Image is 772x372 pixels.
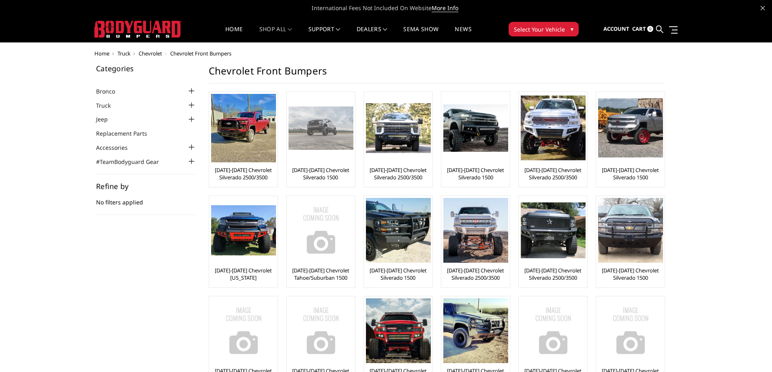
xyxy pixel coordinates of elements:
a: Replacement Parts [96,129,157,138]
a: SEMA Show [403,26,438,42]
a: Truck [118,50,130,57]
a: Dealers [357,26,387,42]
span: Select Your Vehicle [514,25,565,34]
a: No Image [521,298,585,363]
span: Cart [632,25,646,32]
button: Select Your Vehicle [509,22,579,36]
a: [DATE]-[DATE] Chevrolet Silverado 2500/3500 [521,267,585,281]
h5: Refine by [96,183,197,190]
a: Cart 0 [632,18,653,40]
a: Accessories [96,143,138,152]
span: Account [603,25,629,32]
img: No Image [289,298,353,363]
span: ▾ [571,25,573,33]
img: No Image [211,298,276,363]
a: [DATE]-[DATE] Chevrolet Silverado 1500 [598,267,663,281]
a: [DATE]-[DATE] Chevrolet Silverado 1500 [366,267,430,281]
img: No Image [289,198,353,263]
a: [DATE]-[DATE] Chevrolet Silverado 2500/3500 [443,267,508,281]
a: [DATE]-[DATE] Chevrolet Silverado 1500 [289,166,353,181]
a: Jeep [96,115,118,123]
span: Chevrolet Front Bumpers [170,50,231,57]
img: No Image [598,298,663,363]
a: Home [225,26,243,42]
a: Home [94,50,109,57]
a: [DATE]-[DATE] Chevrolet Tahoe/Suburban 1500 [289,267,353,281]
iframe: Chat Widget [731,333,772,372]
img: No Image [521,298,586,363]
a: #TeamBodyguard Gear [96,157,169,166]
h5: Categories [96,65,197,72]
a: Truck [96,101,121,110]
a: shop all [259,26,292,42]
a: More Info [432,4,458,12]
a: Support [308,26,340,42]
h1: Chevrolet Front Bumpers [209,65,664,83]
a: [DATE]-[DATE] Chevrolet [US_STATE] [211,267,276,281]
a: Account [603,18,629,40]
img: BODYGUARD BUMPERS [94,21,182,38]
a: Chevrolet [139,50,162,57]
a: [DATE]-[DATE] Chevrolet Silverado 2500/3500 [211,166,276,181]
a: Bronco [96,87,125,96]
a: [DATE]-[DATE] Chevrolet Silverado 2500/3500 [366,166,430,181]
div: No filters applied [96,183,197,215]
span: 0 [647,26,653,32]
a: [DATE]-[DATE] Chevrolet Silverado 1500 [598,166,663,181]
a: [DATE]-[DATE] Chevrolet Silverado 1500 [443,166,508,181]
a: News [455,26,471,42]
a: [DATE]-[DATE] Chevrolet Silverado 2500/3500 [521,166,585,181]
